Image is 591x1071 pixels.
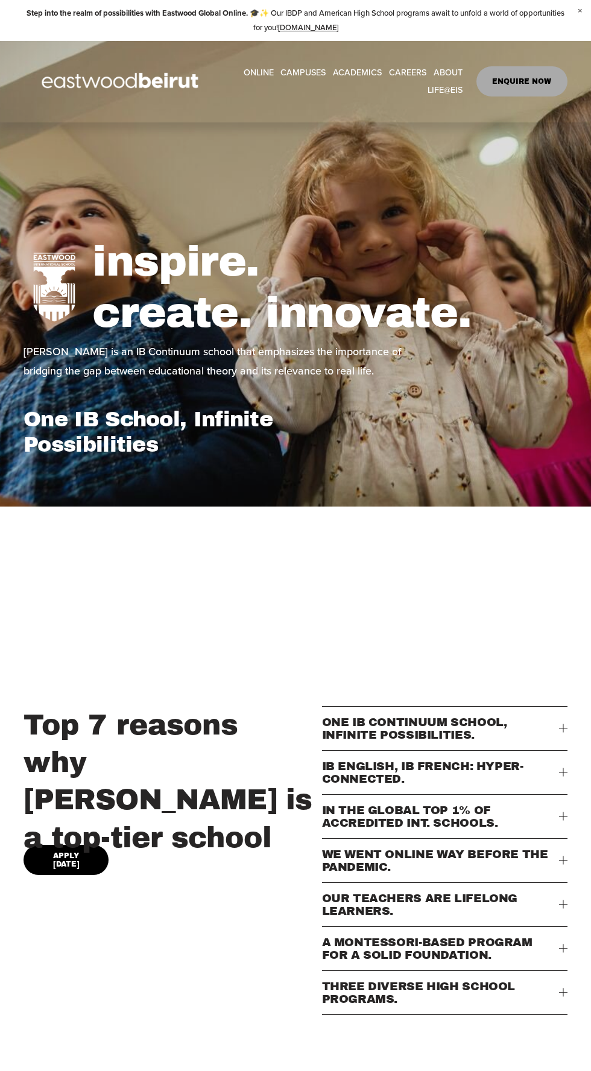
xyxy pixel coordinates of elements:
[24,845,109,875] a: Apply [DATE]
[24,706,315,857] h2: Top 7 reasons why [PERSON_NAME] is a top-tier school
[24,406,292,457] h1: One IB School, Infinite Possibilities
[280,65,326,82] a: folder dropdown
[24,51,220,112] img: EastwoodIS Global Site
[333,65,382,81] span: ACADEMICS
[322,751,567,794] button: IB ENGLISH, IB FRENCH: HYPER-CONNECTED.
[322,795,567,838] button: IN THE GLOBAL TOP 1% OF ACCREDITED INT. SCHOOLS.
[389,65,426,82] a: CAREERS
[428,81,463,99] a: folder dropdown
[322,839,567,882] button: WE WENT ONLINE WAY BEFORE THE PANDEMIC.
[476,66,567,96] a: ENQUIRE NOW
[322,980,559,1005] span: THREE DIVERSE HIGH SCHOOL PROGRAMS.
[322,804,559,829] span: IN THE GLOBAL TOP 1% OF ACCREDITED INT. SCHOOLS.
[322,892,559,917] span: OUR TEACHERS ARE LIFELONG LEARNERS.
[322,936,559,961] span: A MONTESSORI-BASED PROGRAM FOR A SOLID FOUNDATION.
[278,22,338,33] a: [DOMAIN_NAME]
[24,342,406,381] p: [PERSON_NAME] is an IB Continuum school that emphasizes the importance of bridging the gap betwee...
[434,65,463,82] a: folder dropdown
[322,883,567,926] button: OUR TEACHERS ARE LIFELONG LEARNERS.
[322,707,567,750] button: ONE IB CONTINUUM SCHOOL, INFINITE POSSIBILITIES.
[333,65,382,82] a: folder dropdown
[428,83,463,98] span: LIFE@EIS
[322,927,567,970] button: A MONTESSORI-BASED PROGRAM FOR A SOLID FOUNDATION.
[322,716,559,741] span: ONE IB CONTINUUM SCHOOL, INFINITE POSSIBILITIES.
[322,848,559,873] span: WE WENT ONLINE WAY BEFORE THE PANDEMIC.
[322,760,559,785] span: IB ENGLISH, IB FRENCH: HYPER-CONNECTED.
[322,971,567,1014] button: THREE DIVERSE HIGH SCHOOL PROGRAMS.
[434,65,463,81] span: ABOUT
[92,236,567,339] h1: inspire. create. innovate.
[244,65,274,82] a: ONLINE
[280,65,326,81] span: CAMPUSES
